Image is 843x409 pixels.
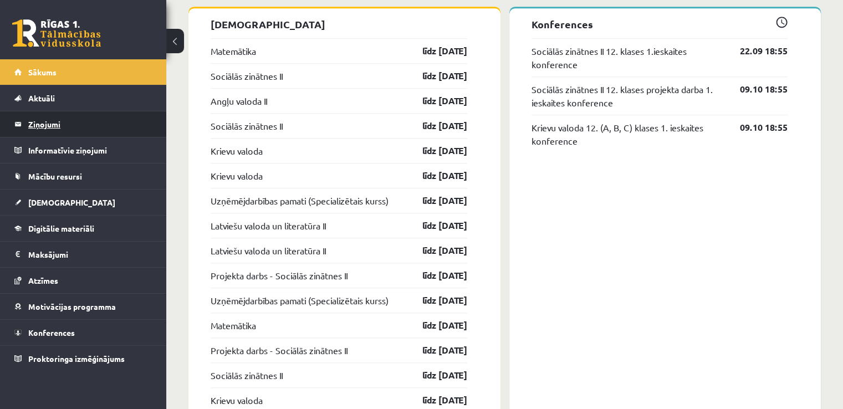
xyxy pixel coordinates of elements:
a: līdz [DATE] [403,369,467,382]
a: līdz [DATE] [403,194,467,207]
span: Motivācijas programma [28,301,116,311]
a: Uzņēmējdarbības pamati (Specializētais kurss) [211,294,389,307]
a: Maksājumi [14,242,152,267]
a: Angļu valoda II [211,94,267,108]
a: līdz [DATE] [403,319,467,332]
a: Digitālie materiāli [14,216,152,241]
span: Mācību resursi [28,171,82,181]
a: Motivācijas programma [14,294,152,319]
a: līdz [DATE] [403,94,467,108]
legend: Informatīvie ziņojumi [28,137,152,163]
a: Sākums [14,59,152,85]
a: līdz [DATE] [403,44,467,58]
span: Aktuāli [28,93,55,103]
a: Atzīmes [14,268,152,293]
a: Sociālās zinātnes II [211,119,283,132]
a: [DEMOGRAPHIC_DATA] [14,190,152,215]
a: līdz [DATE] [403,119,467,132]
a: līdz [DATE] [403,244,467,257]
a: Sociālās zinātnes II 12. klases 1.ieskaites konference [532,44,724,71]
legend: Ziņojumi [28,111,152,137]
span: [DEMOGRAPHIC_DATA] [28,197,115,207]
span: Atzīmes [28,275,58,285]
a: Krievu valoda [211,393,263,407]
a: Krievu valoda [211,169,263,182]
a: līdz [DATE] [403,344,467,357]
a: Sociālās zinātnes II [211,369,283,382]
span: Digitālie materiāli [28,223,94,233]
span: Konferences [28,328,75,338]
a: līdz [DATE] [403,219,467,232]
a: Mācību resursi [14,163,152,189]
a: līdz [DATE] [403,269,467,282]
a: Projekta darbs - Sociālās zinātnes II [211,269,348,282]
span: Sākums [28,67,57,77]
a: Matemātika [211,44,256,58]
a: Proktoringa izmēģinājums [14,346,152,371]
a: līdz [DATE] [403,144,467,157]
a: līdz [DATE] [403,169,467,182]
p: Konferences [532,17,788,32]
a: Sociālās zinātnes II [211,69,283,83]
a: Ziņojumi [14,111,152,137]
a: Krievu valoda 12. (A, B, C) klases 1. ieskaites konference [532,121,724,147]
span: Proktoringa izmēģinājums [28,354,125,364]
a: Latviešu valoda un literatūra II [211,219,326,232]
a: 09.10 18:55 [723,121,788,134]
a: Matemātika [211,319,256,332]
a: Projekta darbs - Sociālās zinātnes II [211,344,348,357]
a: Sociālās zinātnes II 12. klases projekta darba 1. ieskaites konference [532,83,724,109]
a: Aktuāli [14,85,152,111]
a: Uzņēmējdarbības pamati (Specializētais kurss) [211,194,389,207]
a: Latviešu valoda un literatūra II [211,244,326,257]
a: 09.10 18:55 [723,83,788,96]
a: Informatīvie ziņojumi [14,137,152,163]
legend: Maksājumi [28,242,152,267]
a: Konferences [14,320,152,345]
a: 22.09 18:55 [723,44,788,58]
a: līdz [DATE] [403,294,467,307]
a: līdz [DATE] [403,69,467,83]
a: līdz [DATE] [403,393,467,407]
a: Rīgas 1. Tālmācības vidusskola [12,19,101,47]
a: Krievu valoda [211,144,263,157]
p: [DEMOGRAPHIC_DATA] [211,17,467,32]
